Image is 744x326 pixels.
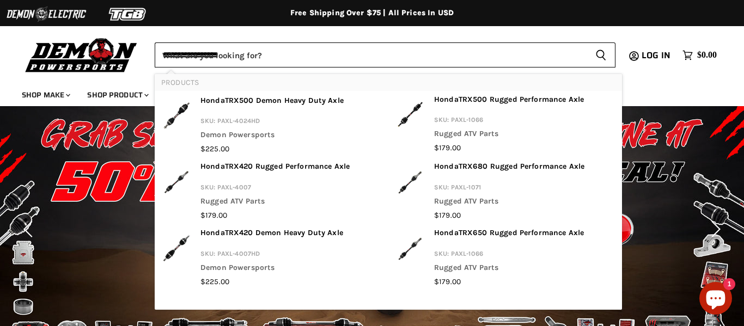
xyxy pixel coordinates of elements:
a: <b>Honda</b> TRX420 Demon Heavy Duty Axle HondaTRX420 Demon Heavy Duty Axle SKU: PAXL-4007HD Demo... [161,227,382,287]
p: SKU: PAXL-1071 [434,182,584,196]
inbox-online-store-chat: Shopify online store chat [696,282,735,317]
button: Search [587,42,615,67]
span: $0.00 [697,50,717,60]
span: $225.00 [200,277,229,286]
p: SKU: PAXL-4007 [200,182,350,196]
span: $179.00 [200,211,227,220]
p: Rugged ATV Parts [434,196,584,210]
p: TRX500 Demon Heavy Duty Axle [200,95,344,109]
b: Honda [434,228,459,237]
li: Products [155,74,622,91]
img: <b>Honda</b> TRX650 Rugged Performance Axle [395,227,425,268]
b: Honda [200,162,225,171]
span: $179.00 [434,277,461,286]
p: Demon Powersports [200,262,343,276]
p: SKU: PAXL-1066 [434,114,584,128]
li: products: <b>Honda</b> TRX420 Demon Heavy Duty Axle [155,224,388,291]
img: Demon Electric Logo 2 [5,4,87,24]
a: Shop Make [14,84,77,106]
span: $225.00 [200,144,229,153]
img: <b>Honda</b> TRX500 Rugged Performance Axle [395,94,425,134]
b: Honda [200,96,225,105]
li: products: <b>Honda</b> TRX500 Rugged Performance Axle [388,91,622,157]
p: SKU: PAXL-1066 [434,248,584,262]
p: Demon Powersports [200,130,344,144]
p: Rugged ATV Parts [434,128,584,143]
img: <b>Honda</b> TRX500 Demon Heavy Duty Axle [161,95,192,136]
p: Rugged ATV Parts [434,262,584,276]
button: Next [703,218,725,240]
p: TRX680 Rugged Performance Axle [434,161,584,175]
b: Honda [200,228,225,237]
a: $0.00 [677,47,722,63]
p: SKU: PAXL-4024HD [200,115,344,130]
input: When autocomplete results are available use up and down arrows to review and enter to select [155,42,587,67]
p: SKU: PAXL-4007HD [200,248,343,262]
p: TRX500 Rugged Performance Axle [434,94,584,108]
form: Product [155,42,615,67]
img: <b>Honda</b> TRX420 Rugged Performance Axle [161,161,192,201]
a: <b>Honda</b> TRX650 Rugged Performance Axle HondaTRX650 Rugged Performance Axle SKU: PAXL-1066 Ru... [395,227,615,287]
a: Log in [637,51,677,60]
li: products: <b>Honda</b> TRX650 Rugged Performance Axle [388,224,622,292]
p: TRX420 Rugged Performance Axle [200,161,350,175]
li: products: <b>Honda</b> TRX680 Rugged Performance Axle [388,158,622,224]
p: Rugged ATV Parts [200,196,350,210]
span: $179.00 [434,211,461,220]
li: products: <b>Honda</b> TRX420 Rugged Performance Axle [155,158,388,224]
img: <b>Honda</b> TRX680 Rugged Performance Axle [395,161,425,201]
img: Demon Powersports [22,35,141,74]
a: <b>Honda</b> TRX500 Demon Heavy Duty Axle HondaTRX500 Demon Heavy Duty Axle SKU: PAXL-4024HD Demo... [161,95,382,155]
a: Shop Product [79,84,155,106]
a: <b>Honda</b> TRX420 Rugged Performance Axle HondaTRX420 Rugged Performance Axle SKU: PAXL-4007 Ru... [161,161,382,221]
img: <b>Honda</b> TRX420 Demon Heavy Duty Axle [161,227,192,268]
li: products: <b>Honda</b> TRX500 Demon Heavy Duty Axle [155,91,388,158]
a: <b>Honda</b> TRX500 Rugged Performance Axle HondaTRX500 Rugged Performance Axle SKU: PAXL-1066 Ru... [395,94,615,154]
span: $179.00 [434,143,461,152]
b: Honda [434,162,459,171]
a: <b>Honda</b> TRX680 Rugged Performance Axle HondaTRX680 Rugged Performance Axle SKU: PAXL-1071 Ru... [395,161,615,221]
span: Log in [642,48,670,62]
button: Previous [19,218,41,240]
div: Products [155,74,622,303]
p: TRX650 Rugged Performance Axle [434,227,584,242]
img: TGB Logo 2 [87,4,169,24]
p: TRX420 Demon Heavy Duty Axle [200,227,343,242]
b: Honda [434,95,459,104]
ul: Main menu [14,79,714,106]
